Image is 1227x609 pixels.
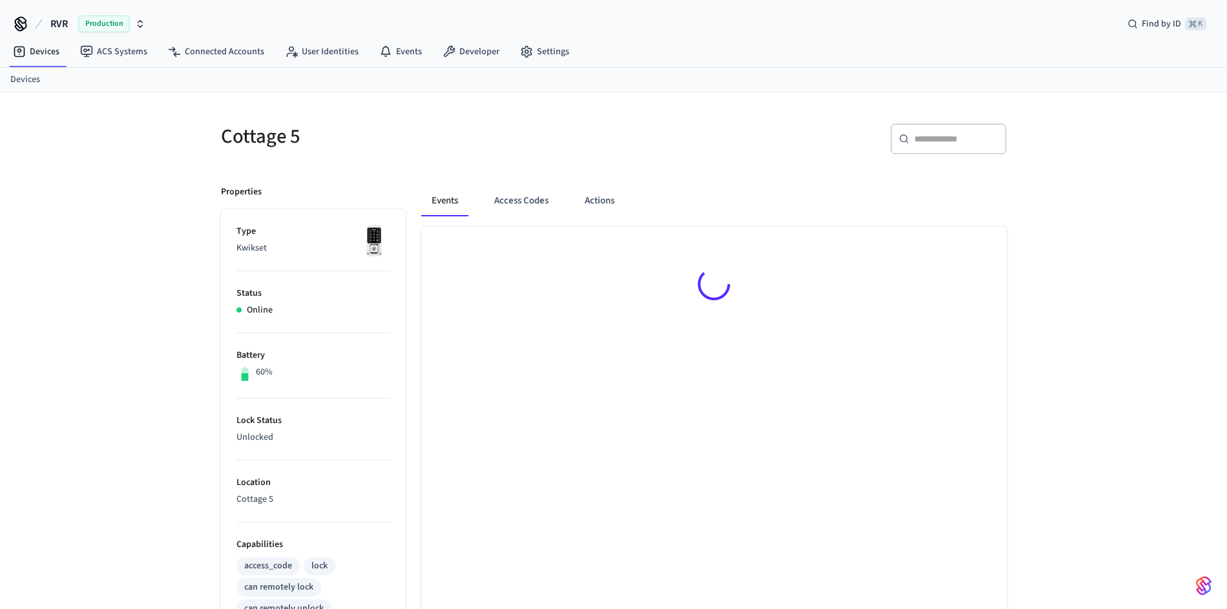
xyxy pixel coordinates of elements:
span: Production [78,15,130,32]
h5: Cottage 5 [221,123,606,150]
a: Devices [3,40,70,63]
button: Access Codes [484,185,559,216]
p: Capabilities [236,538,390,552]
div: Find by ID⌘ K [1117,12,1217,36]
p: Battery [236,349,390,362]
p: 60% [256,366,273,379]
p: Properties [221,185,262,199]
span: RVR [50,16,68,32]
a: ACS Systems [70,40,158,63]
p: Unlocked [236,431,390,444]
span: Find by ID [1142,17,1181,30]
a: Devices [10,73,40,87]
p: Cottage 5 [236,493,390,506]
p: Kwikset [236,242,390,255]
a: Settings [510,40,580,63]
div: ant example [421,185,1007,216]
p: Online [247,304,273,317]
p: Location [236,476,390,490]
span: ⌘ K [1185,17,1206,30]
p: Status [236,287,390,300]
button: Events [421,185,468,216]
a: Events [369,40,432,63]
button: Actions [574,185,625,216]
a: Developer [432,40,510,63]
img: Kwikset Halo Touchscreen Wifi Enabled Smart Lock, Polished Chrome, Front [358,225,390,257]
div: access_code [244,559,292,573]
div: can remotely lock [244,581,313,594]
p: Lock Status [236,414,390,428]
img: SeamLogoGradient.69752ec5.svg [1196,575,1211,596]
p: Type [236,225,390,238]
a: User Identities [275,40,369,63]
a: Connected Accounts [158,40,275,63]
div: lock [311,559,328,573]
